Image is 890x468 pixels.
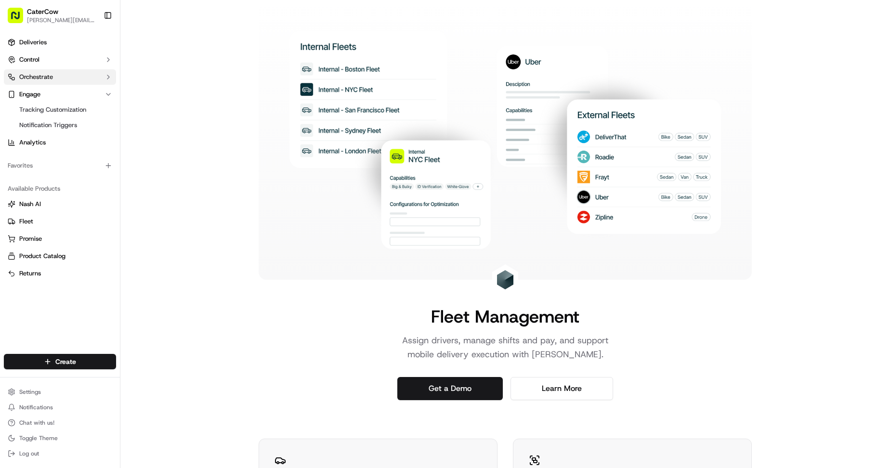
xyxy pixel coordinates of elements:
[78,211,158,229] a: 💻API Documentation
[10,92,27,109] img: 1736555255976-a54dd68f-1ca7-489b-9aae-adbdc363a1c4
[4,385,116,399] button: Settings
[8,200,112,208] a: Nash AI
[19,450,39,457] span: Log out
[96,239,117,246] span: Pylon
[19,388,41,396] span: Settings
[15,118,105,132] a: Notification Triggers
[4,52,116,67] button: Control
[4,35,116,50] a: Deliveries
[19,55,39,64] span: Control
[8,252,112,260] a: Product Catalog
[55,357,76,366] span: Create
[19,419,54,427] span: Chat with us!
[4,266,116,281] button: Returns
[25,62,173,72] input: Got a question? Start typing here...
[4,181,116,196] div: Available Products
[4,87,116,102] button: Engage
[19,252,65,260] span: Product Catalog
[68,238,117,246] a: Powered byPylon
[32,149,52,157] span: [DATE]
[19,121,77,130] span: Notification Triggers
[4,196,116,212] button: Nash AI
[289,31,721,249] img: Landing Page Image
[8,217,112,226] a: Fleet
[19,73,53,81] span: Orchestrate
[4,447,116,460] button: Log out
[8,269,112,278] a: Returns
[431,307,579,326] h1: Fleet Management
[397,377,503,400] a: Get a Demo
[382,334,628,362] p: Assign drivers, manage shifts and pay, and support mobile delivery execution with [PERSON_NAME].
[4,135,116,150] a: Analytics
[4,158,116,173] div: Favorites
[4,354,116,369] button: Create
[19,215,74,225] span: Knowledge Base
[496,270,515,289] img: Landing Page Icon
[4,214,116,229] button: Fleet
[20,92,38,109] img: 1755196953914-cd9d9cba-b7f7-46ee-b6f5-75ff69acacf5
[19,217,33,226] span: Fleet
[4,416,116,429] button: Chat with us!
[32,175,52,183] span: [DATE]
[10,216,17,224] div: 📗
[43,92,158,102] div: Start new chat
[510,377,613,400] a: Learn More
[19,434,58,442] span: Toggle Theme
[149,123,175,135] button: See all
[19,200,41,208] span: Nash AI
[4,4,100,27] button: CaterCow[PERSON_NAME][EMAIL_ADDRESS][DOMAIN_NAME]
[15,103,105,117] a: Tracking Customization
[164,95,175,106] button: Start new chat
[4,231,116,247] button: Promise
[4,401,116,414] button: Notifications
[19,138,46,147] span: Analytics
[81,216,89,224] div: 💻
[10,10,29,29] img: Nash
[4,69,116,85] button: Orchestrate
[19,38,47,47] span: Deliveries
[27,16,96,24] button: [PERSON_NAME][EMAIL_ADDRESS][DOMAIN_NAME]
[10,125,65,133] div: Past conversations
[6,211,78,229] a: 📗Knowledge Base
[19,269,41,278] span: Returns
[8,234,112,243] a: Promise
[19,234,42,243] span: Promise
[4,248,116,264] button: Product Catalog
[27,7,58,16] button: CaterCow
[19,90,40,99] span: Engage
[4,431,116,445] button: Toggle Theme
[91,215,155,225] span: API Documentation
[43,102,132,109] div: We're available if you need us!
[19,105,86,114] span: Tracking Customization
[10,39,175,54] p: Welcome 👋
[19,403,53,411] span: Notifications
